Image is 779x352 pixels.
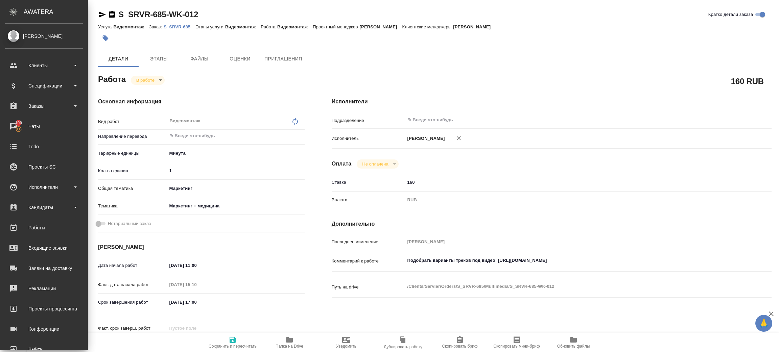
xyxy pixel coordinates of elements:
[2,158,86,175] a: Проекты SC
[5,142,83,152] div: Todo
[405,281,735,292] textarea: /Clients/Servier/Orders/S_SRVR-685/Multimedia/S_SRVR-685-WK-012
[318,333,375,352] button: Уведомить
[134,77,157,83] button: В работе
[2,219,86,236] a: Работы
[108,220,151,227] span: Нотариальный заказ
[488,333,545,352] button: Скопировать мини-бриф
[402,24,453,29] p: Клиентские менеджеры
[405,255,735,266] textarea: Подобрать варианты треков под видео: [URL][DOMAIN_NAME]
[332,197,405,203] p: Валюта
[98,133,167,140] p: Направление перевода
[276,344,303,349] span: Папка на Drive
[405,177,735,187] input: ✎ Введи что-нибудь
[98,262,167,269] p: Дата начала работ
[332,179,405,186] p: Ставка
[442,344,477,349] span: Скопировать бриф
[5,304,83,314] div: Проекты процессинга
[301,135,302,136] button: Open
[167,323,226,333] input: Пустое поле
[98,203,167,209] p: Тематика
[164,24,195,29] a: S_SRVR-685
[731,119,733,121] button: Open
[98,185,167,192] p: Общая тематика
[169,132,280,140] input: ✎ Введи что-нибудь
[5,283,83,294] div: Рекламации
[264,55,302,63] span: Приглашения
[113,24,149,29] p: Видеомонтаж
[313,24,359,29] p: Проектный менеджер
[5,243,83,253] div: Входящие заявки
[758,316,770,330] span: 🙏
[167,148,305,159] div: Минута
[332,220,772,228] h4: Дополнительно
[167,183,305,194] div: Маркетинг
[332,117,405,124] p: Подразделение
[195,24,225,29] p: Этапы услуги
[167,166,305,176] input: ✎ Введи что-нибудь
[2,138,86,155] a: Todo
[332,284,405,291] p: Путь на drive
[102,55,135,63] span: Детали
[143,55,175,63] span: Этапы
[98,118,167,125] p: Вид работ
[708,11,753,18] span: Кратко детали заказа
[24,5,88,19] div: AWATERA
[5,202,83,212] div: Кандидаты
[98,281,167,288] p: Факт. дата начала работ
[5,101,83,111] div: Заказы
[5,182,83,192] div: Исполнители
[98,98,305,106] h4: Основная информация
[2,321,86,337] a: Конференции
[108,10,116,19] button: Скопировать ссылку
[375,333,431,352] button: Дублировать работу
[332,160,352,168] h4: Оплата
[149,24,164,29] p: Заказ:
[183,55,216,63] span: Файлы
[98,31,113,46] button: Добавить тэг
[332,135,405,142] p: Исполнитель
[336,344,356,349] span: Уведомить
[224,55,256,63] span: Оценки
[332,258,405,265] p: Комментарий к работе
[360,161,390,167] button: Не оплачена
[405,194,735,206] div: RUB
[5,263,83,273] div: Заявки на доставку
[5,60,83,71] div: Клиенты
[731,75,764,87] h2: 160 RUB
[167,297,226,307] input: ✎ Введи что-нибудь
[431,333,488,352] button: Скопировать бриф
[261,24,277,29] p: Работа
[98,325,167,332] p: Факт. срок заверш. работ
[332,98,772,106] h4: Исполнители
[98,24,113,29] p: Услуга
[360,24,402,29] p: [PERSON_NAME]
[332,238,405,245] p: Последнее изменение
[98,299,167,306] p: Срок завершения работ
[98,168,167,174] p: Кол-во единиц
[2,300,86,317] a: Проекты процессинга
[405,237,735,247] input: Пустое поле
[557,344,590,349] span: Обновить файлы
[5,162,83,172] div: Проекты SC
[5,121,83,131] div: Чаты
[5,81,83,91] div: Спецификации
[98,73,126,85] h2: Работа
[167,280,226,290] input: Пустое поле
[357,159,398,169] div: В работе
[131,76,165,85] div: В работе
[5,32,83,40] div: [PERSON_NAME]
[5,324,83,334] div: Конференции
[204,333,261,352] button: Сохранить и пересчитать
[98,150,167,157] p: Тарифные единицы
[2,240,86,256] a: Входящие заявки
[493,344,540,349] span: Скопировать мини-бриф
[755,315,772,332] button: 🙏
[405,135,445,142] p: [PERSON_NAME]
[11,120,26,126] span: 100
[407,116,710,124] input: ✎ Введи что-нибудь
[2,280,86,297] a: Рекламации
[225,24,261,29] p: Видеомонтаж
[98,243,305,251] h4: [PERSON_NAME]
[5,223,83,233] div: Работы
